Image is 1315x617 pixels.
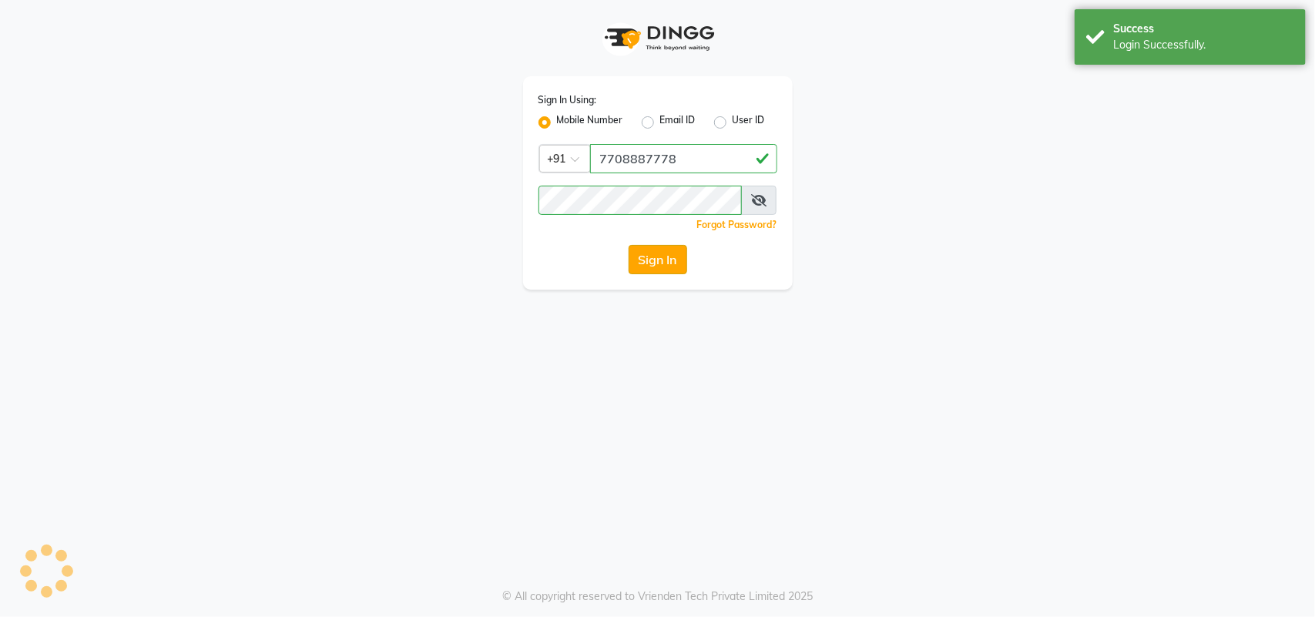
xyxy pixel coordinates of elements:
a: Forgot Password? [697,219,777,230]
div: Success [1113,21,1294,37]
label: Email ID [660,113,696,132]
label: Sign In Using: [538,93,597,107]
input: Username [590,144,777,173]
label: User ID [733,113,765,132]
div: Login Successfully. [1113,37,1294,53]
label: Mobile Number [557,113,623,132]
img: logo1.svg [596,15,720,61]
button: Sign In [629,245,687,274]
input: Username [538,186,742,215]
